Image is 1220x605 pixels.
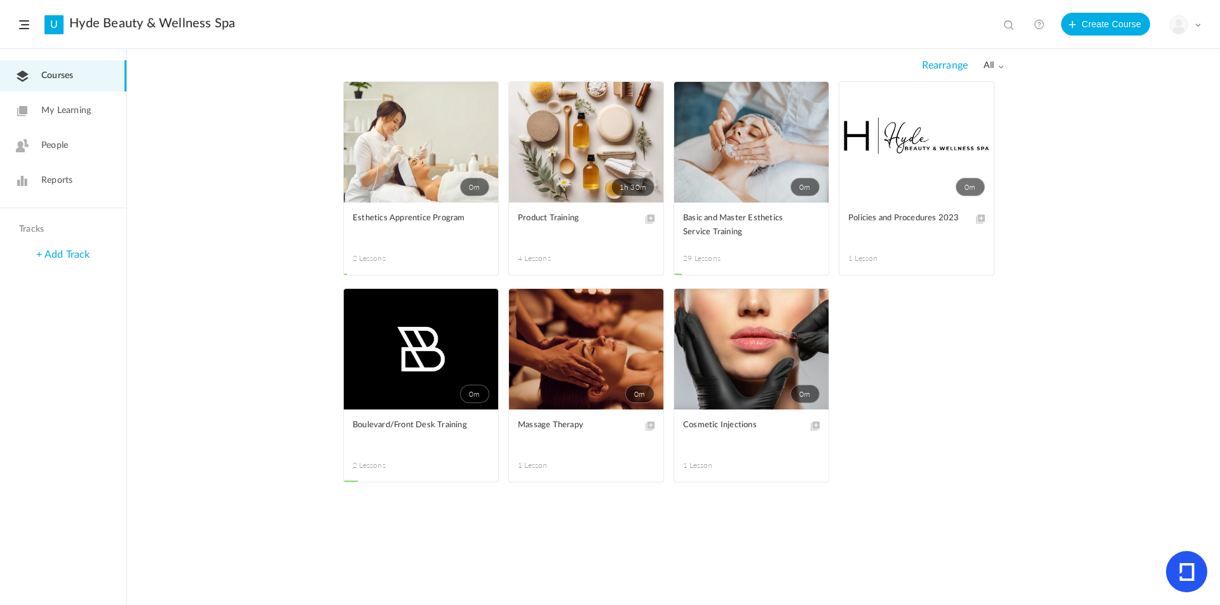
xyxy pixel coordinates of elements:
[674,82,829,203] a: 0m
[674,289,829,409] a: 0m
[36,249,90,260] a: + Add Track
[848,253,917,264] span: 1 Lesson
[518,418,635,432] span: Massage Therapy
[683,211,801,239] span: Basic and Master Esthetics Service Training
[460,385,489,403] span: 0m
[683,418,801,432] span: Cosmetic Injections
[683,460,752,471] span: 1 Lesson
[518,211,635,225] span: Product Training
[509,82,663,203] a: 1h 30m
[353,211,470,225] span: Esthetics Apprentice Program
[44,15,64,34] a: U
[518,460,586,471] span: 1 Lesson
[956,178,985,196] span: 0m
[353,211,489,240] a: Esthetics Apprentice Program
[625,385,654,403] span: 0m
[353,460,421,471] span: 2 Lessons
[683,418,820,447] a: Cosmetic Injections
[790,385,820,403] span: 0m
[19,224,104,235] h4: Tracks
[518,211,654,240] a: Product Training
[460,178,489,196] span: 0m
[353,418,470,432] span: Boulevard/Front Desk Training
[41,104,91,117] span: My Learning
[790,178,820,196] span: 0m
[848,211,985,240] a: Policies and Procedures 2023
[683,253,752,264] span: 29 Lessons
[839,82,994,203] a: 0m
[984,60,1004,71] span: all
[518,418,654,447] a: Massage Therapy
[344,289,498,409] a: 0m
[509,289,663,409] a: 0m
[848,211,966,225] span: Policies and Procedures 2023
[69,16,235,31] a: Hyde Beauty & Wellness Spa
[922,60,968,72] span: Rearrange
[518,253,586,264] span: 4 Lessons
[683,211,820,240] a: Basic and Master Esthetics Service Training
[344,82,498,203] a: 0m
[611,178,654,196] span: 1h 30m
[41,174,72,187] span: Reports
[1061,13,1150,36] button: Create Course
[41,69,73,83] span: Courses
[353,418,489,447] a: Boulevard/Front Desk Training
[1170,16,1188,34] img: user-image.png
[41,139,68,152] span: People
[353,253,421,264] span: 2 Lessons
